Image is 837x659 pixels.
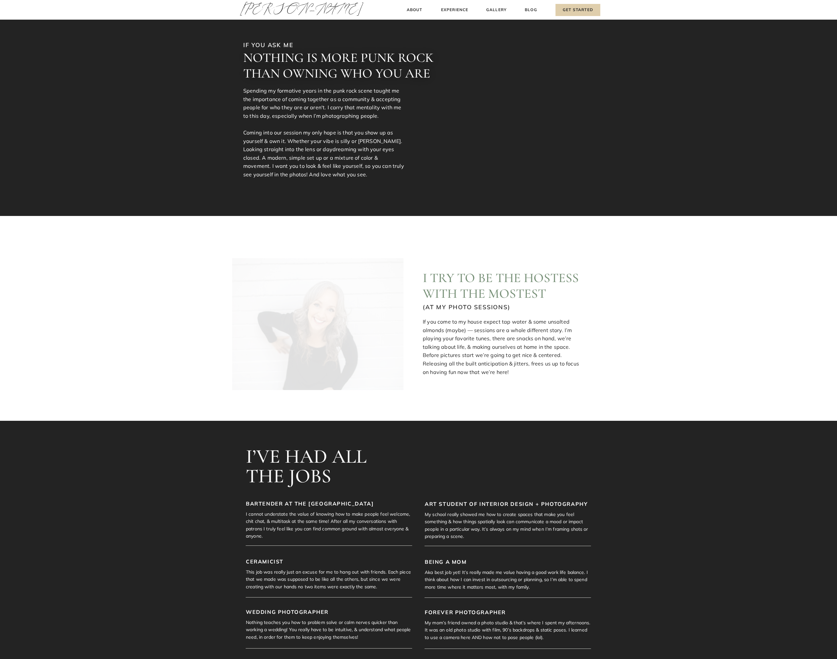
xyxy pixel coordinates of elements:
[486,7,507,13] a: Gallery
[243,41,296,48] h3: IF YOU ASK ME
[246,568,412,590] p: This job was really just an excuse for me to hang out with friends. Each piece that we made was s...
[425,558,582,568] p: BEING A MOM
[423,270,580,301] h2: I try to be the hostess with the mostest
[425,569,591,590] p: Aka best job yet! It’s really made me value having a good work life balance. I think about how I ...
[425,511,591,540] p: My school really showed me how to create spaces that make you feel something & how things spatial...
[423,303,558,310] h3: (AT MY PHOTO SESSIONS)
[246,608,403,618] p: WEDDING PHOTOGRAPHER
[246,558,403,567] p: CERAMICIST
[246,619,412,641] p: Nothing teaches you how to problem solve or calm nerves quicker than working a wedding! You reall...
[243,50,441,83] h3: NOTHING IS MORE PUNK ROCK THAN OWNING WHO YOU ARE
[405,7,424,13] a: About
[425,500,591,510] p: ART STUDENT OF INTERIOR DESIGN + PHOTOGRAPHY
[423,318,580,378] p: If you come to my house expect tap water & some unsalted almonds (maybe) — sessions are a whole d...
[555,4,600,16] a: Get Started
[243,87,404,182] p: Spending my formative years in the punk rock scene taught me the importance of coming together as...
[523,7,538,13] a: Blog
[246,500,412,509] p: BARTENDER AT THE [GEOGRAPHIC_DATA]
[246,510,412,540] p: I cannot understate the value of knowing how to make people feel welcome, chit chat, & multitask ...
[440,7,469,13] a: Experience
[246,447,370,488] h2: I’VE HAD ALL THE JOBS
[425,609,582,618] p: FOREVER PHOTOGRAPHER
[425,619,591,641] p: My mom’s friend owned a photo studio & that’s where I spent my afternoons. It was an old photo st...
